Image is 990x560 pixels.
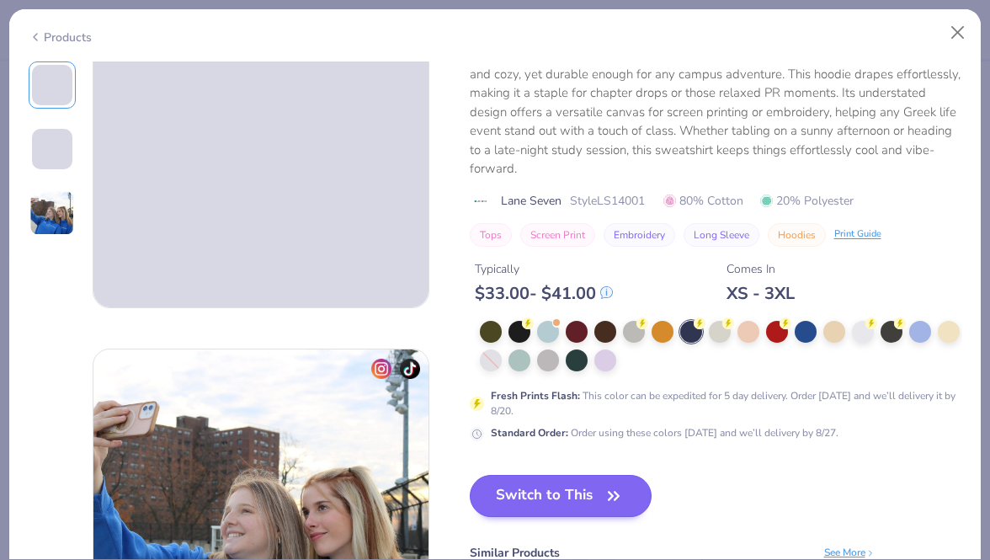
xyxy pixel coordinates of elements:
img: tiktok-icon.png [400,359,420,379]
strong: Fresh Prints Flash : [491,389,580,403]
img: User generated content [29,190,75,236]
button: Switch to This [470,475,652,517]
div: Comes In [727,260,795,278]
span: 20% Polyester [760,192,854,210]
div: See More [824,545,876,560]
span: Lane Seven [501,192,562,210]
div: Print Guide [834,227,881,242]
button: Close [942,17,974,49]
div: The Lane Seven Unisex Premium Pullover Hooded Sweatshirt is all about that perfect balance of sty... [470,27,962,179]
button: Long Sleeve [684,223,759,247]
div: Typically [475,260,613,278]
img: brand logo [470,195,492,208]
div: Products [29,29,92,46]
div: XS - 3XL [727,283,795,304]
button: Embroidery [604,223,675,247]
strong: Standard Order : [491,426,568,440]
button: Hoodies [768,223,826,247]
div: $ 33.00 - $ 41.00 [475,283,613,304]
div: Order using these colors [DATE] and we’ll delivery by 8/27. [491,425,838,440]
img: insta-icon.png [371,359,391,379]
div: This color can be expedited for 5 day delivery. Order [DATE] and we’ll delivery it by 8/20. [491,388,962,419]
span: 80% Cotton [663,192,743,210]
span: Style LS14001 [570,192,645,210]
button: Screen Print [520,223,595,247]
button: Tops [470,223,512,247]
